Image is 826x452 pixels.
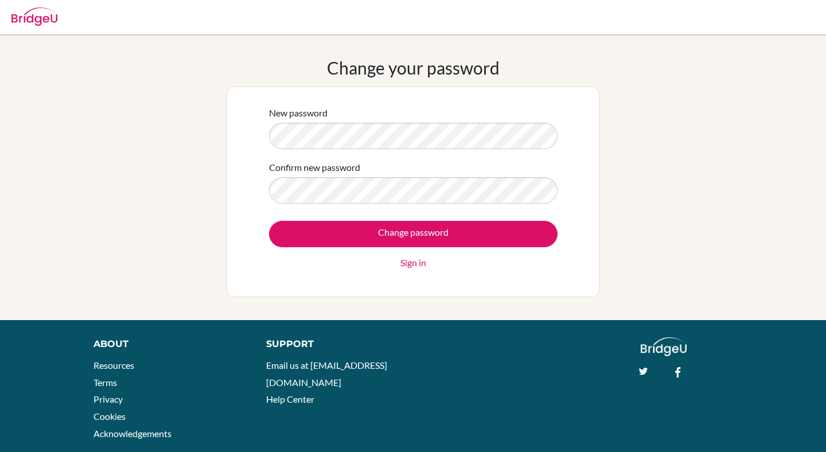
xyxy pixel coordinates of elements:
img: logo_white@2x-f4f0deed5e89b7ecb1c2cc34c3e3d731f90f0f143d5ea2071677605dd97b5244.png [641,337,687,356]
a: Privacy [93,393,123,404]
a: Acknowledgements [93,428,172,439]
div: Support [266,337,402,351]
div: About [93,337,240,351]
img: Bridge-U [11,7,57,26]
a: Terms [93,377,117,388]
a: Resources [93,360,134,371]
a: Sign in [400,256,426,270]
label: Confirm new password [269,161,360,174]
a: Help Center [266,393,314,404]
h1: Change your password [327,57,500,78]
a: Cookies [93,411,126,422]
input: Change password [269,221,558,247]
label: New password [269,106,328,120]
a: Email us at [EMAIL_ADDRESS][DOMAIN_NAME] [266,360,387,388]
